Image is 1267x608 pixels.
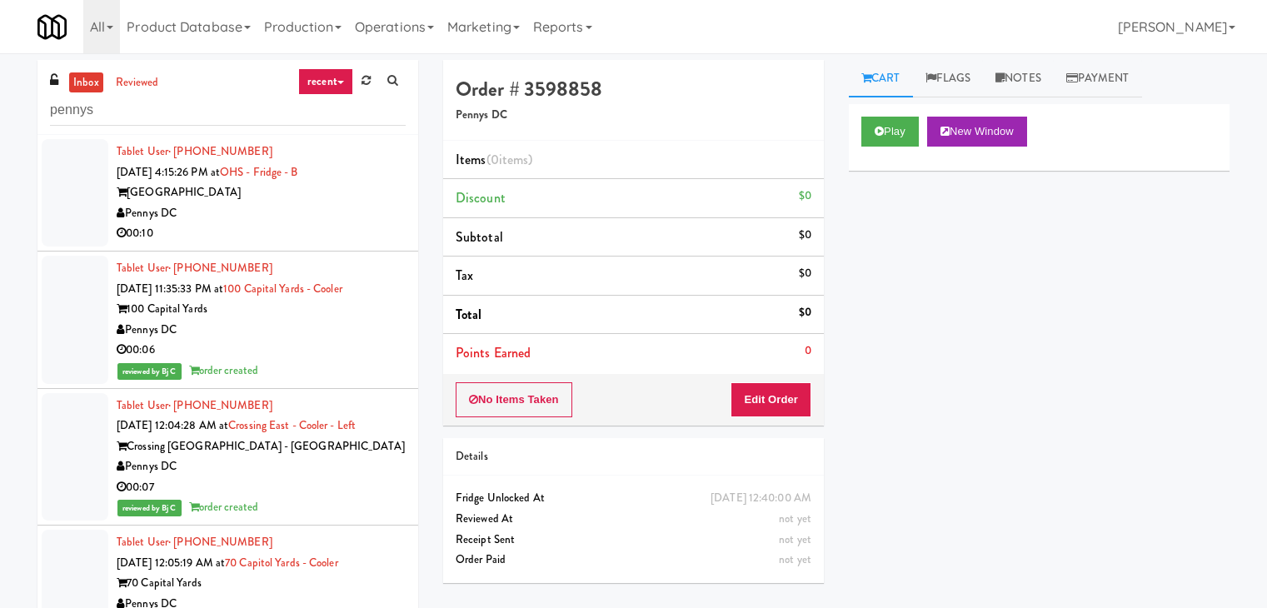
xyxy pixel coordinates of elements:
div: Pennys DC [117,203,406,224]
span: Total [456,305,482,324]
a: Tablet User· [PHONE_NUMBER] [117,143,272,159]
span: reviewed by Bj C [117,500,182,516]
div: $0 [799,225,811,246]
div: Receipt Sent [456,530,811,551]
div: Fridge Unlocked At [456,488,811,509]
span: [DATE] 12:05:19 AM at [117,555,225,571]
li: Tablet User· [PHONE_NUMBER][DATE] 11:35:33 PM at100 Capital Yards - Cooler100 Capital YardsPennys... [37,252,418,389]
span: order created [189,499,258,515]
div: 0 [805,341,811,361]
a: Tablet User· [PHONE_NUMBER] [117,397,272,413]
span: [DATE] 12:04:28 AM at [117,417,228,433]
div: Crossing [GEOGRAPHIC_DATA] - [GEOGRAPHIC_DATA] [117,436,406,457]
span: · [PHONE_NUMBER] [168,143,272,159]
div: $0 [799,302,811,323]
span: Discount [456,188,506,207]
div: 00:06 [117,340,406,361]
span: not yet [779,511,811,526]
span: reviewed by Bj C [117,363,182,380]
div: Order Paid [456,550,811,571]
li: Tablet User· [PHONE_NUMBER][DATE] 4:15:26 PM atOHS - Fridge - B[GEOGRAPHIC_DATA]Pennys DC00:10 [37,135,418,252]
span: not yet [779,531,811,547]
div: 70 Capital Yards [117,573,406,594]
a: OHS - Fridge - B [220,164,298,180]
a: Flags [913,60,984,97]
div: [DATE] 12:40:00 AM [711,488,811,509]
a: 100 Capital Yards - Cooler [223,281,342,297]
div: 00:10 [117,223,406,244]
a: Cart [849,60,913,97]
div: 100 Capital Yards [117,299,406,320]
span: Tax [456,266,473,285]
a: Tablet User· [PHONE_NUMBER] [117,534,272,550]
span: · [PHONE_NUMBER] [168,534,272,550]
ng-pluralize: items [499,150,529,169]
div: Reviewed At [456,509,811,530]
button: Play [861,117,919,147]
div: 00:07 [117,477,406,498]
a: inbox [69,72,103,93]
div: $0 [799,186,811,207]
h4: Order # 3598858 [456,78,811,100]
button: Edit Order [731,382,811,417]
span: order created [189,362,258,378]
li: Tablet User· [PHONE_NUMBER][DATE] 12:04:28 AM atCrossing East - Cooler - LeftCrossing [GEOGRAPHIC... [37,389,418,526]
img: Micromart [37,12,67,42]
div: Pennys DC [117,320,406,341]
div: Details [456,446,811,467]
span: [DATE] 11:35:33 PM at [117,281,223,297]
div: [GEOGRAPHIC_DATA] [117,182,406,203]
input: Search vision orders [50,95,406,126]
a: recent [298,68,353,95]
a: Tablet User· [PHONE_NUMBER] [117,260,272,276]
span: Subtotal [456,227,503,247]
a: Payment [1054,60,1142,97]
a: 70 Capitol Yards - Cooler [225,555,338,571]
a: Crossing East - Cooler - Left [228,417,356,433]
span: [DATE] 4:15:26 PM at [117,164,220,180]
span: Items [456,150,532,169]
span: not yet [779,551,811,567]
span: · [PHONE_NUMBER] [168,397,272,413]
button: New Window [927,117,1027,147]
span: Points Earned [456,343,531,362]
div: $0 [799,263,811,284]
h5: Pennys DC [456,109,811,122]
button: No Items Taken [456,382,572,417]
span: (0 ) [486,150,533,169]
span: · [PHONE_NUMBER] [168,260,272,276]
div: Pennys DC [117,456,406,477]
a: Notes [983,60,1054,97]
a: reviewed [112,72,163,93]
